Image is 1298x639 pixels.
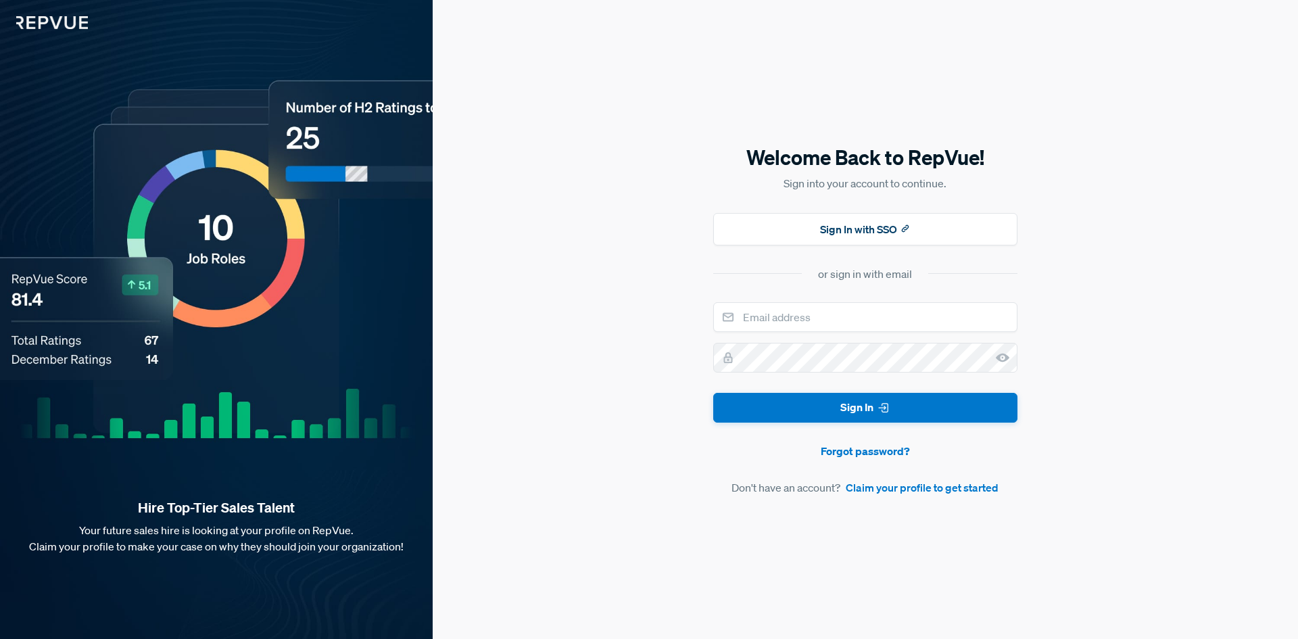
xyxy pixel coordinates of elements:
[713,175,1017,191] p: Sign into your account to continue.
[22,499,411,517] strong: Hire Top-Tier Sales Talent
[713,393,1017,423] button: Sign In
[713,302,1017,332] input: Email address
[713,443,1017,459] a: Forgot password?
[22,522,411,554] p: Your future sales hire is looking at your profile on RepVue. Claim your profile to make your case...
[713,143,1017,172] h5: Welcome Back to RepVue!
[713,213,1017,245] button: Sign In with SSO
[846,479,999,496] a: Claim your profile to get started
[713,479,1017,496] article: Don't have an account?
[818,266,912,282] div: or sign in with email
